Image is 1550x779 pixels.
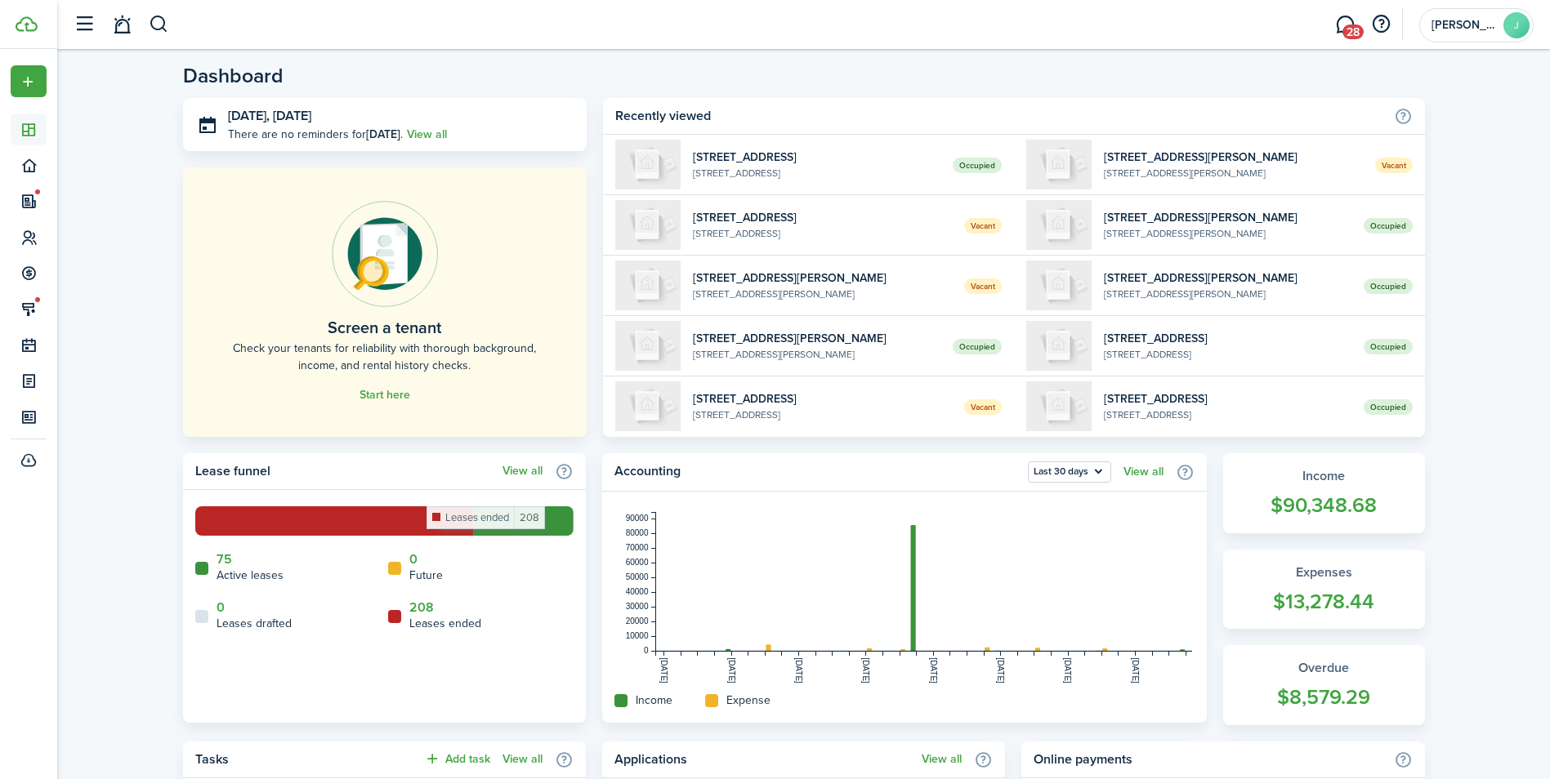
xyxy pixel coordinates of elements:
[1223,453,1425,533] a: Income$90,348.68
[693,330,940,347] widget-list-item-title: [STREET_ADDRESS][PERSON_NAME]
[1104,226,1351,241] widget-list-item-description: [STREET_ADDRESS][PERSON_NAME]
[953,158,1002,173] span: Occupied
[626,514,649,523] tspan: 90000
[659,657,668,683] tspan: [DATE]
[996,657,1005,683] tspan: [DATE]
[503,753,543,766] a: View all
[1364,339,1413,354] span: Occupied
[228,106,575,127] h3: [DATE], [DATE]
[1026,200,1092,250] img: 3
[503,465,543,478] a: View all
[1104,407,1351,422] widget-list-item-description: [STREET_ADDRESS]
[332,201,438,307] img: Online payments
[1367,11,1395,38] button: Open resource center
[1131,657,1140,683] tspan: [DATE]
[217,567,284,584] home-widget-title: Active leases
[964,218,1002,234] span: Vacant
[1240,682,1409,713] widget-stats-count: $8,579.29
[1104,149,1363,166] widget-list-item-title: [STREET_ADDRESS][PERSON_NAME]
[424,750,490,768] button: Add task
[1432,20,1497,31] span: Jennifer
[726,692,771,709] home-widget-title: Expense
[794,657,803,683] tspan: [DATE]
[626,602,649,611] tspan: 30000
[953,339,1002,354] span: Occupied
[149,11,169,38] button: Search
[1104,209,1351,226] widget-list-item-title: [STREET_ADDRESS][PERSON_NAME]
[693,166,940,180] widget-list-item-description: [STREET_ADDRESS]
[693,390,952,407] widget-list-item-title: [STREET_ADDRESS]
[1223,550,1425,630] a: Expenses$13,278.44
[614,461,1020,483] home-widget-title: Accounting
[328,315,441,340] home-placeholder-title: Screen a tenant
[409,600,434,615] a: 208
[1063,657,1072,683] tspan: [DATE]
[615,200,681,250] img: 79-7B
[693,149,940,166] widget-list-item-title: [STREET_ADDRESS]
[1026,140,1092,189] img: 4
[228,126,403,143] p: There are no reminders for .
[615,140,681,189] img: 79-8
[615,321,681,371] img: 2
[69,9,100,40] button: Open sidebar
[615,260,681,310] img: 14
[964,399,1002,415] span: Vacant
[1342,24,1364,39] span: 28
[929,657,938,683] tspan: [DATE]
[1104,166,1363,180] widget-list-item-description: [STREET_ADDRESS][PERSON_NAME]
[1104,269,1351,287] widget-list-item-title: [STREET_ADDRESS][PERSON_NAME]
[1104,347,1351,362] widget-list-item-description: [STREET_ADDRESS]
[1364,218,1413,234] span: Occupied
[1240,658,1409,678] widget-stats-title: Overdue
[183,65,284,86] header-page-title: Dashboard
[360,389,410,402] a: Start here
[220,340,551,374] home-placeholder-description: Check your tenants for reliability with thorough background, income, and rental history checks.
[615,381,681,431] img: 75-5D
[1034,750,1385,769] home-widget-title: Online payments
[726,657,735,683] tspan: [DATE]
[626,528,649,537] tspan: 80000
[1240,586,1409,617] widget-stats-count: $13,278.44
[16,16,38,32] img: TenantCloud
[1329,4,1360,46] a: Messaging
[366,126,400,143] b: [DATE]
[195,461,494,481] home-widget-title: Lease funnel
[1503,12,1530,38] avatar-text: J
[409,567,443,584] home-widget-title: Future
[1026,321,1092,371] img: 75-1
[644,646,649,655] tspan: 0
[922,753,962,766] a: View all
[964,278,1002,294] span: Vacant
[626,631,649,640] tspan: 10000
[1026,381,1092,431] img: 75-4
[1364,278,1413,294] span: Occupied
[615,106,1385,126] home-widget-title: Recently viewed
[626,587,649,596] tspan: 40000
[409,552,418,567] a: 0
[1028,461,1111,483] button: Open menu
[409,615,481,632] home-widget-title: Leases ended
[1364,399,1413,415] span: Occupied
[693,287,952,301] widget-list-item-description: [STREET_ADDRESS][PERSON_NAME]
[1104,287,1351,301] widget-list-item-description: [STREET_ADDRESS][PERSON_NAME]
[693,209,952,226] widget-list-item-title: [STREET_ADDRESS]
[626,558,649,567] tspan: 60000
[693,407,952,422] widget-list-item-description: [STREET_ADDRESS]
[626,543,649,552] tspan: 70000
[1123,465,1164,479] a: View all
[636,692,672,709] home-widget-title: Income
[217,615,292,632] home-widget-title: Leases drafted
[1375,158,1413,173] span: Vacant
[195,750,416,769] home-widget-title: Tasks
[693,269,952,287] widget-list-item-title: [STREET_ADDRESS][PERSON_NAME]
[614,750,913,769] home-widget-title: Applications
[1028,461,1111,483] button: Last 30 days
[217,552,232,567] a: 75
[217,600,225,615] a: 0
[1104,330,1351,347] widget-list-item-title: [STREET_ADDRESS]
[626,617,649,625] tspan: 20000
[861,657,870,683] tspan: [DATE]
[1104,390,1351,407] widget-list-item-title: [STREET_ADDRESS]
[693,347,940,362] widget-list-item-description: [STREET_ADDRESS][PERSON_NAME]
[1223,645,1425,725] a: Overdue$8,579.29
